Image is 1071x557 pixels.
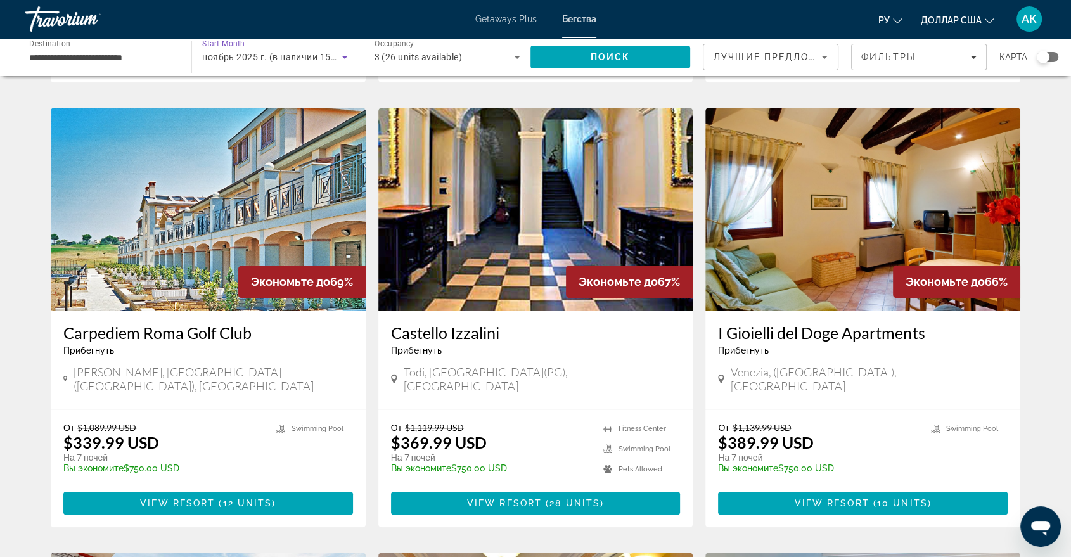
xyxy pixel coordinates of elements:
span: карта [999,48,1027,66]
iframe: Кнопка запуска окна обмена сообщениями [1020,506,1061,547]
span: View Resort [140,498,215,508]
span: 3 (26 units available) [375,52,463,62]
div: 69% [238,266,366,298]
button: Изменить язык [878,11,902,29]
span: ноябрь 2025 г. (в наличии 153 шт.) [202,52,356,62]
span: Лучшие предложения [714,52,849,62]
span: $1,139.99 USD [733,422,792,433]
p: $750.00 USD [391,463,591,473]
span: Fitness Center [619,425,666,433]
span: Экономьте до [906,275,985,288]
span: Прибегнуть [63,345,114,355]
span: View Resort [795,498,869,508]
mat-select: Sort by [714,49,828,65]
button: View Resort(10 units) [718,492,1008,515]
span: Экономьте до [579,275,658,288]
font: ру [878,15,890,25]
div: 67% [566,266,693,298]
button: Меню пользователя [1013,6,1046,32]
span: $1,119.99 USD [405,422,464,433]
span: ( ) [542,498,604,508]
span: Swimming Pool [292,425,343,433]
p: На 7 ночей [718,452,918,463]
span: От [391,422,402,433]
span: ( ) [869,498,932,508]
p: $389.99 USD [718,433,814,452]
p: На 7 ночей [63,452,264,463]
a: Getaways Plus [475,14,537,24]
input: Select destination [29,50,175,65]
span: 12 units [223,498,273,508]
button: Изменить валюту [921,11,994,29]
span: Экономьте до [251,275,330,288]
p: $369.99 USD [391,433,487,452]
span: Прибегнуть [718,345,769,355]
span: Swimming Pool [619,445,670,453]
a: Castello Izzalini [391,323,681,342]
button: Filters [851,44,987,70]
span: 28 units [549,498,600,508]
span: Occupancy [375,39,414,48]
p: $339.99 USD [63,433,159,452]
span: Вы экономите [718,463,778,473]
span: [PERSON_NAME], [GEOGRAPHIC_DATA]([GEOGRAPHIC_DATA]), [GEOGRAPHIC_DATA] [74,365,352,393]
span: Фильтры [861,52,916,62]
p: $750.00 USD [63,463,264,473]
span: Destination [29,39,70,48]
button: View Resort(28 units) [391,492,681,515]
span: Прибегнуть [391,345,442,355]
span: Todi, [GEOGRAPHIC_DATA](PG), [GEOGRAPHIC_DATA] [404,365,681,393]
button: Search [530,46,690,68]
font: АК [1022,12,1037,25]
p: $750.00 USD [718,463,918,473]
img: Carpediem Roma Golf Club [51,108,366,311]
span: ( ) [215,498,276,508]
a: I Gioielli del Doge Apartments [718,323,1008,342]
img: Castello Izzalini [378,108,693,311]
span: 10 units [877,498,928,508]
span: От [718,422,729,433]
div: 66% [893,266,1020,298]
span: Swimming Pool [946,425,998,433]
p: На 7 ночей [391,452,591,463]
span: Поиск [591,52,631,62]
span: От [63,422,74,433]
a: Бегства [562,14,596,24]
a: Carpediem Roma Golf Club [63,323,353,342]
span: Pets Allowed [619,465,662,473]
span: Venezia, ([GEOGRAPHIC_DATA]), [GEOGRAPHIC_DATA] [731,365,1008,393]
span: Вы экономите [391,463,451,473]
a: Травориум [25,3,152,35]
span: Start Month [202,39,245,48]
font: доллар США [921,15,982,25]
button: View Resort(12 units) [63,492,353,515]
img: I Gioielli del Doge Apartments [705,108,1020,311]
span: View Resort [467,498,542,508]
span: $1,089.99 USD [77,422,136,433]
span: Вы экономите [63,463,124,473]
